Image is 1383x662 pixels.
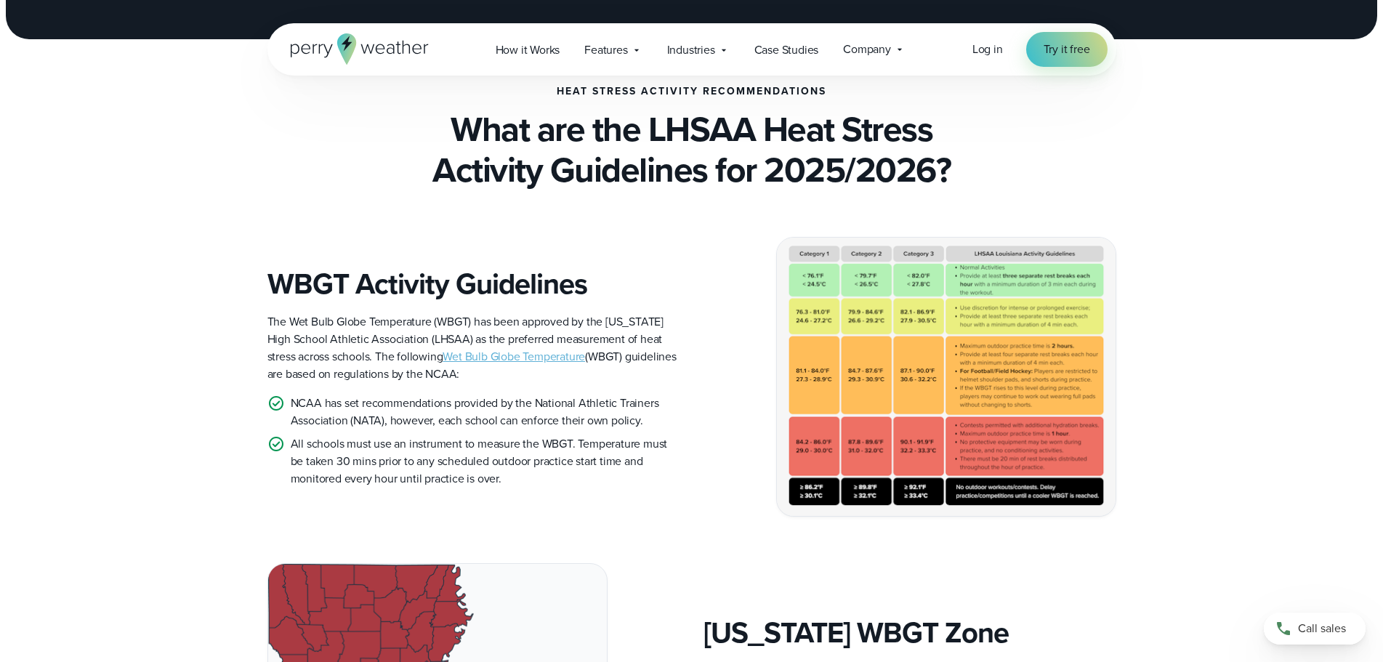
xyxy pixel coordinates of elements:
[843,41,891,58] span: Company
[777,238,1116,516] img: Louisiana WBGT
[667,41,715,59] span: Industries
[291,435,680,488] p: All schools must use an instrument to measure the WBGT. Temperature must be taken 30 mins prior t...
[1264,613,1366,645] a: Call sales
[584,41,627,59] span: Features
[754,41,819,59] span: Case Studies
[1298,620,1346,637] span: Call sales
[267,267,680,302] h3: WBGT Activity Guidelines
[496,41,560,59] span: How it Works
[483,35,573,65] a: How it Works
[267,313,680,383] p: The Wet Bulb Globe Temperature (WBGT) has been approved by the [US_STATE] High School Athletic As...
[557,86,826,97] h4: Heat Stress Activity Recommendations
[267,109,1116,190] h2: What are the LHSAA Heat Stress Activity Guidelines for 2025/2026?
[1026,32,1108,67] a: Try it free
[291,395,680,429] p: NCAA has set recommendations provided by the National Athletic Trainers Association (NATA), howev...
[972,41,1003,58] a: Log in
[742,35,831,65] a: Case Studies
[1044,41,1090,58] span: Try it free
[972,41,1003,57] span: Log in
[443,348,585,365] a: Wet Bulb Globe Temperature
[703,615,1116,650] h3: [US_STATE] WBGT Zone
